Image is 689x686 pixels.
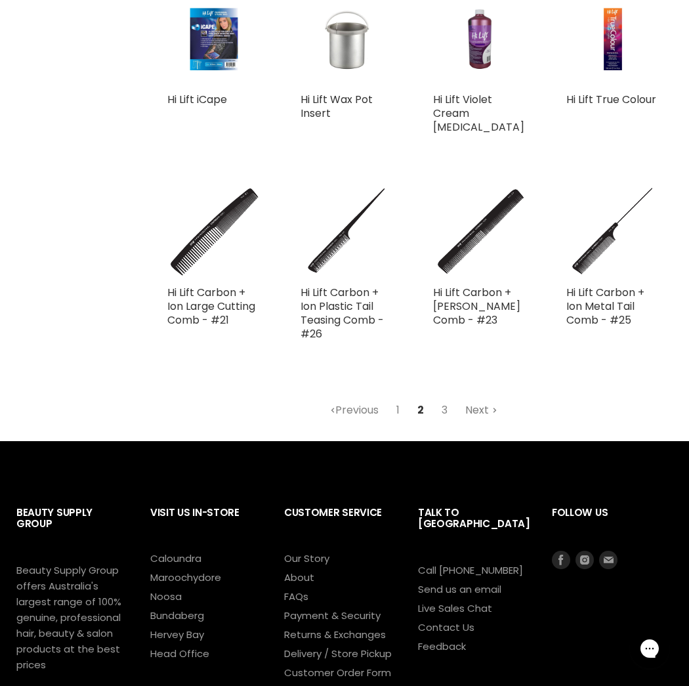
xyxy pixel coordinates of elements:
[418,563,523,577] a: Call [PHONE_NUMBER]
[284,647,392,660] a: Delivery / Store Pickup
[167,285,255,328] a: Hi Lift Carbon + Ion Large Cutting Comb - #21
[301,92,373,121] a: Hi Lift Wax Pot Insert
[418,496,526,563] h2: Talk to [GEOGRAPHIC_DATA]
[566,285,644,328] a: Hi Lift Carbon + Ion Metal Tail Comb - #25
[150,590,182,603] a: Noosa
[150,496,258,551] h2: Visit Us In-Store
[434,398,455,422] a: 3
[301,285,384,341] a: Hi Lift Carbon + Ion Plastic Tail Teasing Comb - #26
[150,570,221,584] a: Maroochydore
[16,563,124,673] p: Beauty Supply Group offers Australia's largest range of 100% genuine, professional hair, beauty &...
[167,92,227,107] a: Hi Lift iCape
[389,398,407,422] a: 1
[433,186,527,280] img: Hi Lift Carbon + Ion Barber Comb - #23
[418,601,492,615] a: Live Sales Chat
[284,551,329,565] a: Our Story
[150,551,201,565] a: Caloundra
[284,628,386,641] a: Returns & Exchanges
[16,496,124,563] h2: Beauty Supply Group
[566,186,660,280] img: Hi Lift Carbon + Ion Metal Tail Comb - #25
[566,92,656,107] a: Hi Lift True Colour
[410,398,431,422] span: 2
[150,609,204,622] a: Bundaberg
[284,609,381,622] a: Payment & Security
[284,666,391,679] a: Customer Order Form
[284,570,314,584] a: About
[623,624,676,673] iframe: Gorgias live chat messenger
[418,582,501,596] a: Send us an email
[458,398,505,422] a: Next
[323,398,386,422] a: Previous
[301,186,394,280] img: Hi Lift Carbon + Ion Plastic Tail Teasing Comb - #26
[284,590,308,603] a: FAQs
[150,628,204,641] a: Hervey Bay
[150,647,209,660] a: Head Office
[433,285,520,328] a: Hi Lift Carbon + [PERSON_NAME] Comb - #23
[552,496,673,551] h2: Follow us
[284,496,392,551] h2: Customer Service
[418,639,466,653] a: Feedback
[433,92,524,135] a: Hi Lift Violet Cream [MEDICAL_DATA]
[167,186,261,280] img: Hi Lift Carbon + Ion Large Cutting Comb - #21
[418,620,474,634] a: Contact Us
